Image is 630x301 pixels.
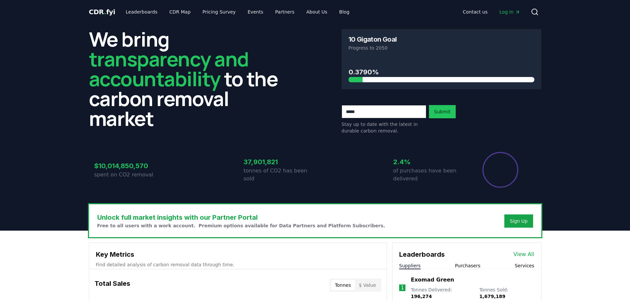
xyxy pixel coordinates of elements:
span: 1,679,189 [479,294,505,299]
p: Tonnes Delivered : [411,286,473,300]
a: About Us [301,6,332,18]
button: Sign Up [504,214,533,228]
button: $ Value [355,280,380,290]
p: tonnes of CO2 has been sold [244,167,315,183]
a: CDR Map [164,6,196,18]
p: Find detailed analysis of carbon removal data through time. [96,261,380,268]
a: Events [242,6,269,18]
div: Percentage of sales delivered [482,151,519,188]
button: Suppliers [399,262,421,269]
span: Log in [499,9,520,15]
h2: We bring to the carbon removal market [89,29,289,128]
p: of purchases have been delivered [393,167,465,183]
h3: $10,014,850,570 [94,161,166,171]
p: Stay up to date with the latest in durable carbon removal. [342,121,426,134]
a: Blog [334,6,355,18]
button: Tonnes [331,280,355,290]
h3: Unlock full market insights with our Partner Portal [97,212,385,222]
p: spent on CO2 removal [94,171,166,179]
button: Services [515,262,534,269]
a: Partners [270,6,300,18]
h3: Total Sales [95,279,130,292]
a: View All [514,250,534,258]
button: Purchasers [455,262,481,269]
nav: Main [120,6,355,18]
p: Tonnes Sold : [479,286,534,300]
h3: 0.3790% [349,67,534,77]
h3: 2.4% [393,157,465,167]
p: 1 [400,284,404,292]
button: Submit [429,105,456,118]
p: Progress to 2050 [349,45,534,51]
span: 196,274 [411,294,432,299]
h3: Key Metrics [96,249,380,259]
a: Pricing Survey [197,6,241,18]
span: transparency and accountability [89,45,249,92]
h3: 37,901,821 [244,157,315,167]
span: CDR fyi [89,8,115,16]
a: Leaderboards [120,6,163,18]
a: Log in [494,6,525,18]
a: Contact us [457,6,493,18]
a: Sign Up [510,218,527,224]
a: CDR.fyi [89,7,115,17]
nav: Main [457,6,525,18]
p: Free to all users with a work account. Premium options available for Data Partners and Platform S... [97,222,385,229]
span: . [104,8,106,16]
h3: Leaderboards [399,249,445,259]
a: Exomad Green [411,276,454,284]
h3: 10 Gigaton Goal [349,36,397,43]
